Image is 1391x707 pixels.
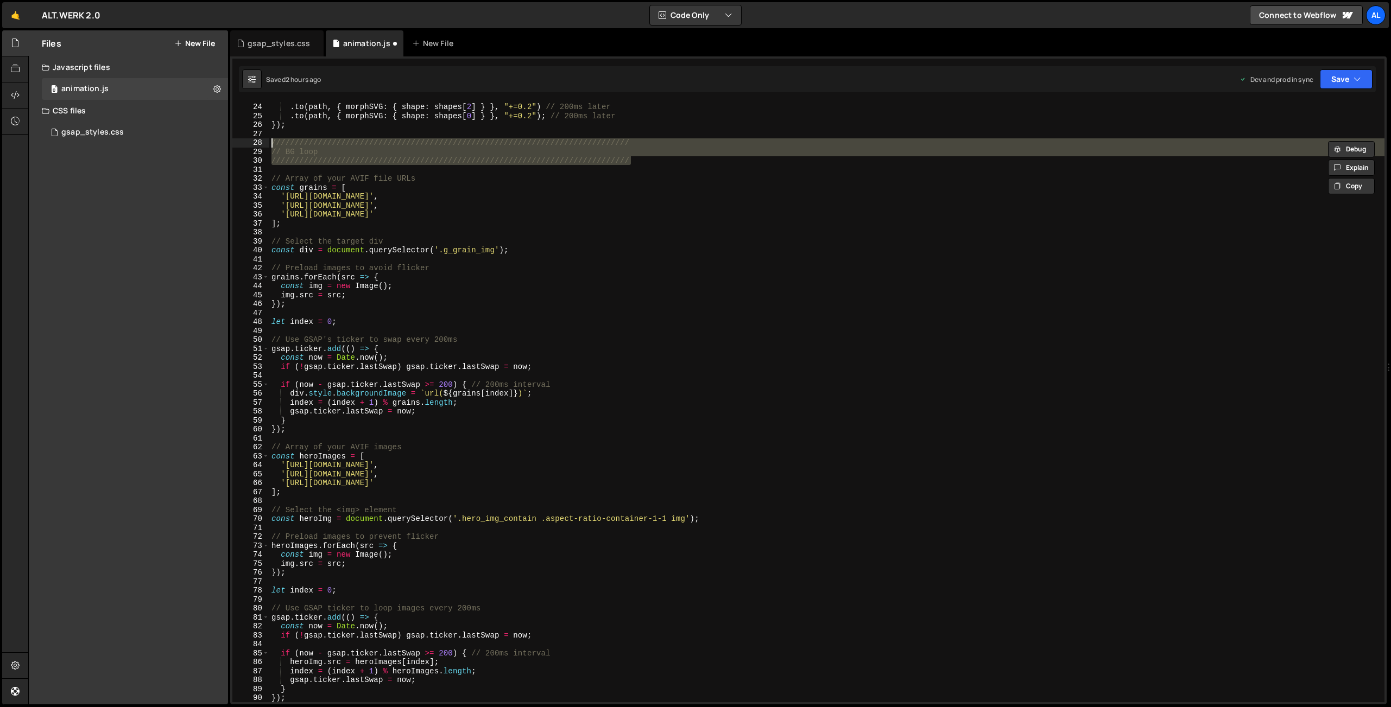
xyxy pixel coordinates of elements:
div: 69 [232,506,269,515]
button: Code Only [650,5,741,25]
div: 29 [232,148,269,157]
div: 90 [232,693,269,703]
div: 53 [232,362,269,372]
div: 88 [232,676,269,685]
div: 25 [232,112,269,121]
div: 45 [232,291,269,300]
div: 14912/38821.js [42,78,228,100]
div: 63 [232,452,269,461]
div: 31 [232,165,269,175]
button: New File [174,39,215,48]
div: CSS files [29,100,228,122]
div: 50 [232,335,269,345]
div: animation.js [61,84,109,94]
div: 71 [232,524,269,533]
a: 🤙 [2,2,29,28]
div: 44 [232,282,269,291]
div: 35 [232,201,269,211]
div: Javascript files [29,56,228,78]
div: 37 [232,219,269,228]
div: 75 [232,559,269,569]
div: 55 [232,380,269,390]
div: 80 [232,604,269,613]
button: Explain [1328,160,1375,176]
h2: Files [42,37,61,49]
div: 49 [232,327,269,336]
div: 68 [232,496,269,506]
div: 82 [232,622,269,631]
div: 61 [232,434,269,443]
div: 40 [232,246,269,255]
div: 64 [232,461,269,470]
div: 62 [232,443,269,452]
button: Copy [1328,178,1375,194]
div: 67 [232,488,269,497]
div: 36 [232,210,269,219]
div: 89 [232,685,269,694]
div: 79 [232,595,269,604]
div: 41 [232,255,269,264]
div: 57 [232,398,269,407]
div: 87 [232,667,269,676]
button: Debug [1328,141,1375,157]
div: 32 [232,174,269,183]
div: 56 [232,389,269,398]
div: 51 [232,345,269,354]
div: New File [412,38,458,49]
div: 58 [232,407,269,416]
span: 0 [51,86,58,94]
div: 14912/40509.css [42,122,228,143]
div: 65 [232,470,269,479]
div: 66 [232,479,269,488]
a: Connect to Webflow [1250,5,1363,25]
div: 73 [232,542,269,551]
div: 30 [232,156,269,165]
div: Saved [266,75,321,84]
div: 39 [232,237,269,246]
div: 70 [232,514,269,524]
div: ALT.WERK 2.0 [42,9,100,22]
div: 84 [232,640,269,649]
div: 46 [232,300,269,309]
div: 83 [232,631,269,640]
div: 86 [232,658,269,667]
div: 2 hours ago [286,75,321,84]
div: 54 [232,371,269,380]
div: animation.js [343,38,390,49]
div: 60 [232,425,269,434]
div: 78 [232,586,269,595]
div: 43 [232,273,269,282]
div: 42 [232,264,269,273]
a: AL [1366,5,1386,25]
div: gsap_styles.css [248,38,310,49]
div: 85 [232,649,269,658]
div: 48 [232,317,269,327]
div: Dev and prod in sync [1240,75,1313,84]
div: 77 [232,577,269,587]
div: 52 [232,353,269,362]
div: 33 [232,183,269,193]
div: 47 [232,309,269,318]
div: 81 [232,613,269,622]
div: 72 [232,532,269,542]
div: 34 [232,192,269,201]
div: 28 [232,138,269,148]
div: gsap_styles.css [61,128,124,137]
div: 74 [232,550,269,559]
div: 27 [232,130,269,139]
button: Save [1320,69,1373,89]
div: 38 [232,228,269,237]
div: 24 [232,103,269,112]
div: 76 [232,568,269,577]
div: 59 [232,416,269,425]
div: 26 [232,120,269,130]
